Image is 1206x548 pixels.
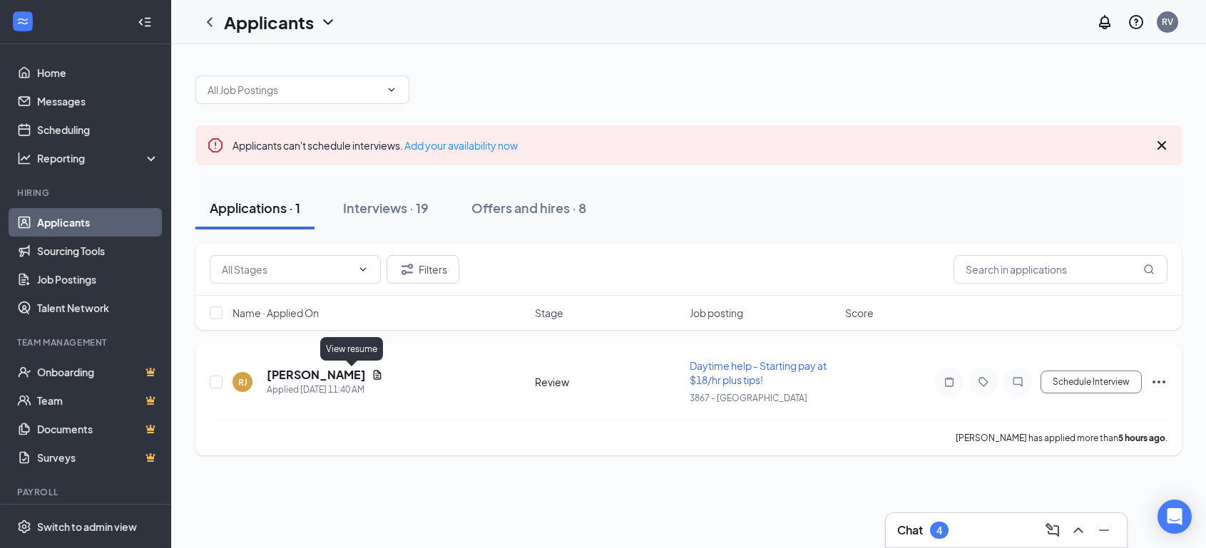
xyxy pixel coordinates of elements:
h1: Applicants [224,10,314,34]
div: Applications · 1 [210,199,300,217]
div: RJ [238,376,247,388]
div: 4 [936,524,942,537]
svg: ChevronDown [386,84,397,95]
p: [PERSON_NAME] has applied more than . [956,432,1167,444]
svg: ChatInactive [1009,376,1026,388]
div: Interviews · 19 [343,199,429,217]
span: 3867 - [GEOGRAPHIC_DATA] [690,393,807,403]
svg: WorkstreamLogo [16,14,30,29]
div: View resume [320,337,383,361]
div: Applied [DATE] 11:40 AM [267,383,383,397]
button: ComposeMessage [1041,519,1064,542]
input: Search in applications [954,255,1167,284]
div: RV [1162,16,1173,28]
svg: ChevronLeft [201,14,218,31]
div: Switch to admin view [37,519,137,534]
a: Talent Network [37,294,159,322]
span: Applicants can't schedule interviews. [232,139,518,152]
h5: [PERSON_NAME] [267,367,366,383]
a: Sourcing Tools [37,237,159,265]
div: Hiring [17,187,156,199]
svg: ChevronDown [357,264,369,275]
div: Review [535,375,682,389]
svg: Document [372,369,383,381]
div: Offers and hires · 8 [471,199,586,217]
svg: Ellipses [1150,373,1167,391]
svg: Collapse [138,15,152,29]
a: Applicants [37,208,159,237]
a: SurveysCrown [37,443,159,472]
button: Minimize [1093,519,1115,542]
svg: Notifications [1096,14,1113,31]
a: Scheduling [37,115,159,144]
svg: ChevronUp [1070,522,1087,539]
svg: Minimize [1095,522,1113,539]
svg: Filter [399,261,416,278]
svg: Settings [17,519,31,534]
svg: MagnifyingGlass [1143,264,1155,275]
svg: ComposeMessage [1044,522,1061,539]
span: Name · Applied On [232,306,319,320]
a: Add your availability now [404,139,518,152]
span: Job posting [690,306,743,320]
button: Schedule Interview [1041,371,1142,393]
svg: Analysis [17,151,31,165]
svg: Error [207,137,224,154]
svg: Tag [975,376,992,388]
span: Daytime help - Starting pay at $18/hr plus tips! [690,359,827,386]
svg: Cross [1153,137,1170,154]
svg: QuestionInfo [1128,14,1145,31]
a: TeamCrown [37,386,159,415]
a: Messages [37,87,159,115]
h3: Chat [897,522,923,538]
div: Open Intercom Messenger [1158,500,1192,534]
div: Payroll [17,486,156,498]
a: DocumentsCrown [37,415,159,443]
button: ChevronUp [1067,519,1090,542]
svg: ChevronDown [320,14,337,31]
a: Home [37,58,159,87]
b: 5 hours ago [1118,433,1165,443]
div: Team Management [17,336,156,348]
svg: Note [941,376,958,388]
span: Score [845,306,874,320]
button: Filter Filters [387,255,459,284]
input: All Job Postings [208,82,380,98]
a: OnboardingCrown [37,358,159,386]
input: All Stages [222,262,352,277]
div: Reporting [37,151,160,165]
a: Job Postings [37,265,159,294]
span: Stage [535,306,563,320]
